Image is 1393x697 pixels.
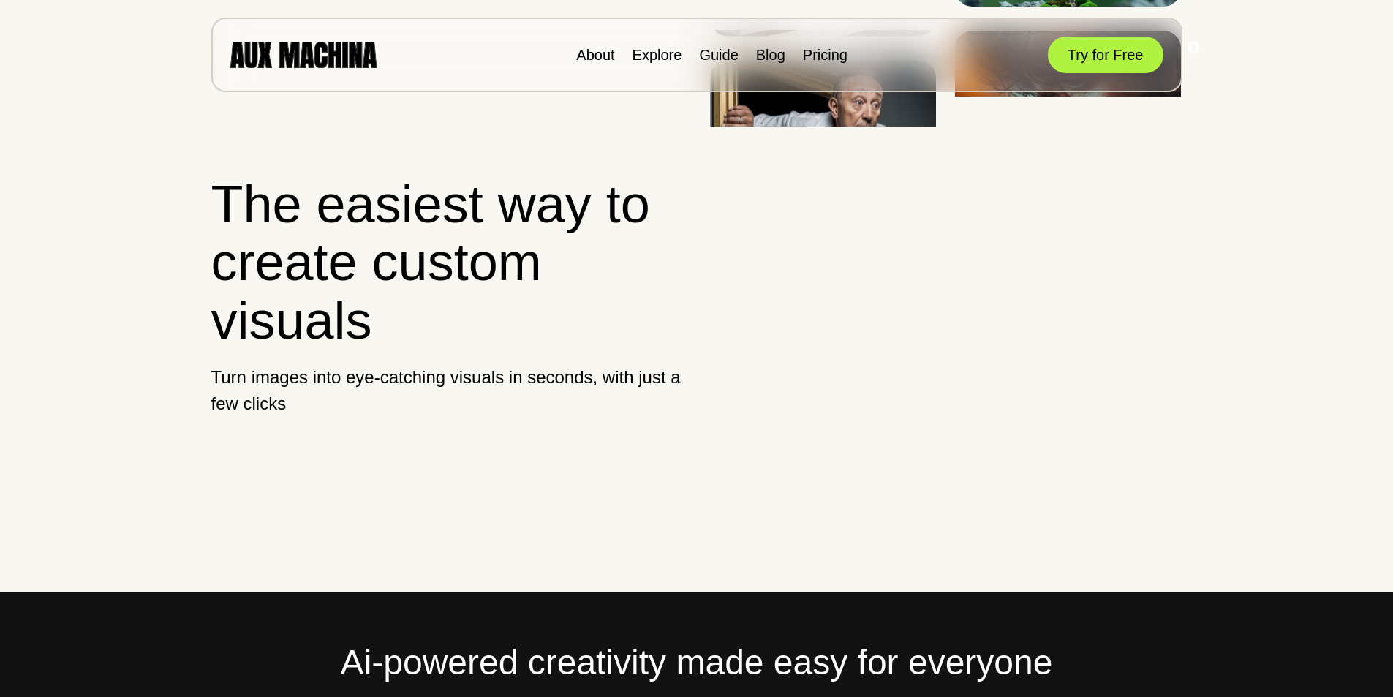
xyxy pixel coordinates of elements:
a: Guide [699,47,738,63]
h2: Ai-powered creativity made easy for everyone [211,636,1182,689]
a: Explore [633,47,682,63]
a: Blog [756,47,785,63]
button: Try for Free [1048,37,1163,73]
a: Pricing [803,47,847,63]
h1: The easiest way to create custom visuals [211,176,684,350]
a: About [576,47,614,63]
img: AUX MACHINA [230,42,377,67]
p: Turn images into eye-catching visuals in seconds, with just a few clicks [211,364,684,417]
